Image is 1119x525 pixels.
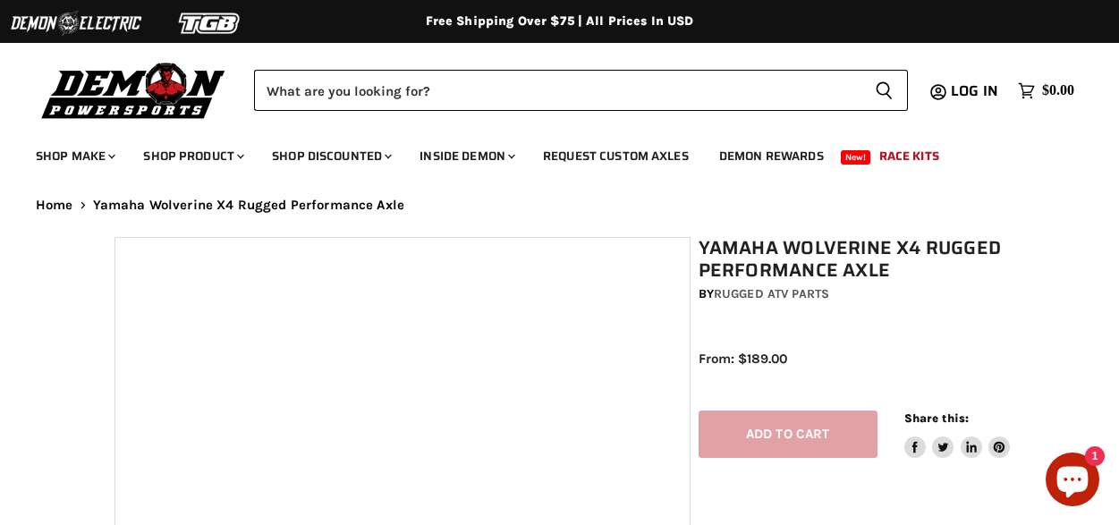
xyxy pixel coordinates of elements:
[866,138,953,174] a: Race Kits
[93,198,404,213] span: Yamaha Wolverine X4 Rugged Performance Axle
[254,70,860,111] input: Search
[530,138,702,174] a: Request Custom Axles
[36,58,232,122] img: Demon Powersports
[706,138,837,174] a: Demon Rewards
[714,286,829,301] a: Rugged ATV Parts
[130,138,255,174] a: Shop Product
[951,80,998,102] span: Log in
[904,411,1011,458] aside: Share this:
[943,83,1009,99] a: Log in
[841,150,871,165] span: New!
[1042,82,1074,99] span: $0.00
[904,411,969,425] span: Share this:
[1009,78,1083,104] a: $0.00
[699,284,1013,304] div: by
[254,70,908,111] form: Product
[36,198,73,213] a: Home
[860,70,908,111] button: Search
[259,138,403,174] a: Shop Discounted
[406,138,526,174] a: Inside Demon
[699,237,1013,282] h1: Yamaha Wolverine X4 Rugged Performance Axle
[22,138,126,174] a: Shop Make
[699,351,787,367] span: From: $189.00
[1040,453,1105,511] inbox-online-store-chat: Shopify online store chat
[9,6,143,40] img: Demon Electric Logo 2
[143,6,277,40] img: TGB Logo 2
[22,131,1070,174] ul: Main menu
